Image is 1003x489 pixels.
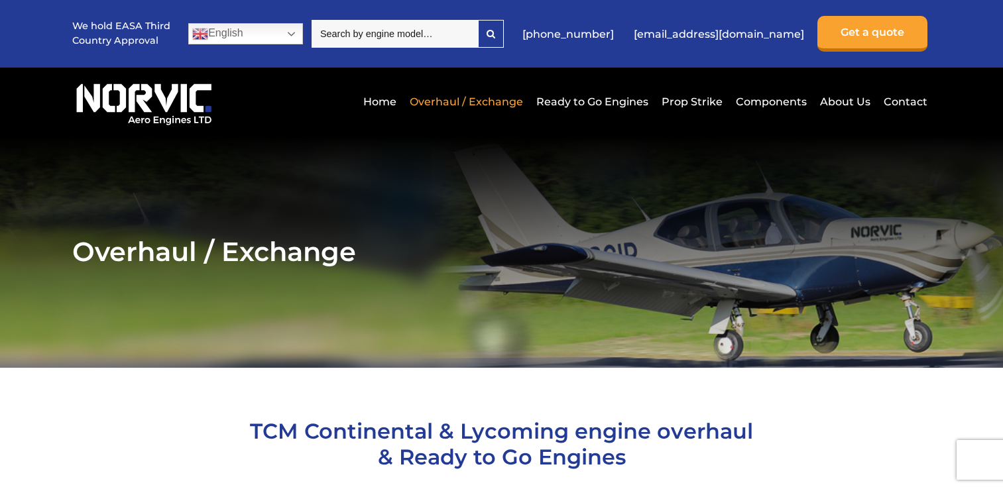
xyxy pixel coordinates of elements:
input: Search by engine model… [312,20,478,48]
img: Norvic Aero Engines logo [72,78,215,126]
a: About Us [817,85,874,118]
a: [PHONE_NUMBER] [516,18,620,50]
a: Home [360,85,400,118]
a: Prop Strike [658,85,726,118]
span: TCM Continental & Lycoming engine overhaul & Ready to Go Engines [250,418,753,470]
a: Contact [880,85,927,118]
a: Get a quote [817,16,927,52]
a: Components [733,85,810,118]
p: We hold EASA Third Country Approval [72,19,172,48]
a: Overhaul / Exchange [406,85,526,118]
img: en [192,26,208,42]
a: [EMAIL_ADDRESS][DOMAIN_NAME] [627,18,811,50]
a: Ready to Go Engines [533,85,652,118]
a: English [188,23,303,44]
h2: Overhaul / Exchange [72,235,931,268]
